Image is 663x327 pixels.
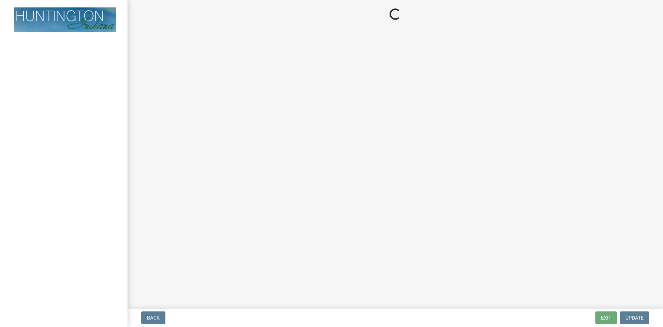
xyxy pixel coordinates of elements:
[147,315,160,321] span: Back
[595,311,617,324] button: Exit
[14,7,116,32] img: Huntington County, Indiana
[620,311,649,324] button: Update
[625,315,644,321] span: Update
[141,311,165,324] button: Back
